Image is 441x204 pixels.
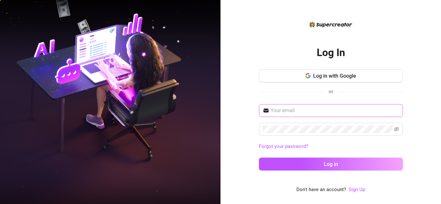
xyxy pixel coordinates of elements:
button: Log in with Google [259,69,403,82]
a: Forgot your password? [259,143,308,149]
button: Log in [259,158,403,170]
span: Log in [324,161,338,167]
img: logo-BBDzfeDw.svg [309,22,352,27]
span: Log in with Google [313,73,356,79]
span: Don't have an account? [296,186,346,194]
a: Forgot your password? [259,143,403,151]
span: or [329,89,333,94]
h2: Log In [317,46,345,59]
a: Sign Up [349,186,365,194]
span: eye-invisible [394,127,399,132]
a: Sign Up [349,187,365,192]
input: Your email [271,107,399,114]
